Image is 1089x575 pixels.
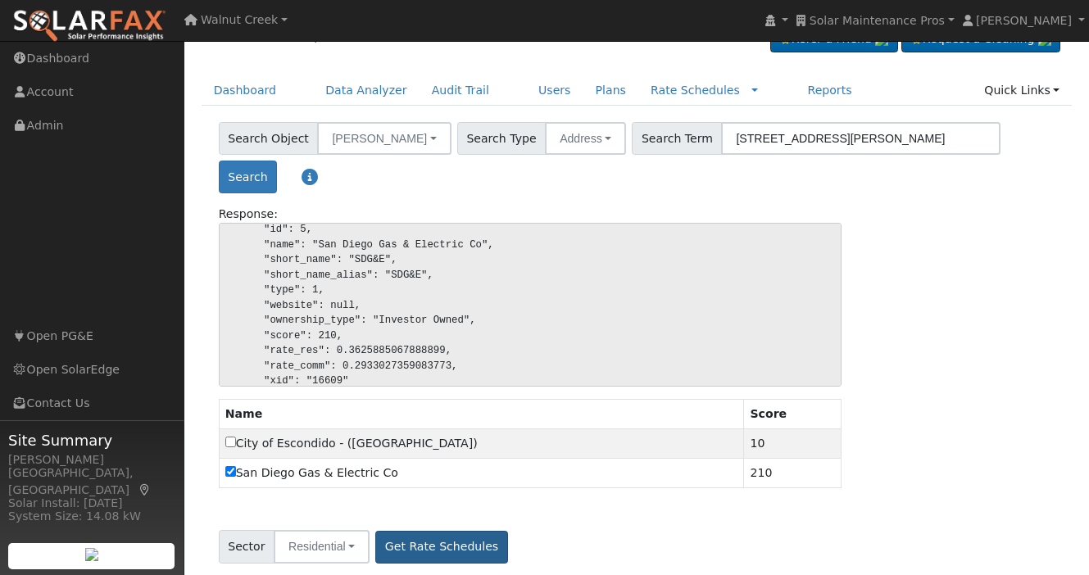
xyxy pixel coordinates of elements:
[976,14,1072,27] span: [PERSON_NAME]
[274,530,370,564] button: Residential
[326,25,424,45] a: API Harness
[219,399,744,428] th: Name
[545,122,626,155] button: Address
[225,466,236,477] input: San Diego Gas & Electric Co
[210,206,850,223] div: Response:
[744,458,841,487] td: 210
[420,75,501,106] a: Audit Trail
[219,530,275,564] span: Sector
[375,531,507,564] button: Get Rate Schedules
[744,428,841,458] td: 10
[972,75,1072,106] a: Quick Links
[8,451,175,469] div: [PERSON_NAME]
[651,84,740,97] a: Rate Schedules
[810,14,945,27] span: Solar Maintenance Pros
[313,75,420,106] a: Data Analyzer
[225,437,236,447] input: City of Escondido - ([GEOGRAPHIC_DATA])
[457,122,546,155] span: Search Type
[219,161,277,193] button: Search
[8,429,175,451] span: Site Summary
[12,9,166,43] img: SolarFax
[526,75,583,106] a: Users
[225,435,478,452] label: id=512, parent=n/a
[317,122,451,155] button: [PERSON_NAME]
[744,399,841,428] th: Score
[219,122,319,155] span: Search Object
[202,75,289,106] a: Dashboard
[219,223,842,387] pre: { "success": true, "message": "", "count": 2, "best_utility_id": 5, "last_utility_id": 5, "utilit...
[201,13,278,26] span: Walnut Creek
[8,508,175,525] div: System Size: 14.08 kW
[138,483,152,496] a: Map
[8,495,175,512] div: Solar Install: [DATE]
[583,75,638,106] a: Plans
[795,75,864,106] a: Reports
[8,464,175,499] div: [GEOGRAPHIC_DATA], [GEOGRAPHIC_DATA]
[225,464,398,482] label: id=5, parent=n/a
[85,548,98,561] img: retrieve
[632,122,722,155] span: Search Term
